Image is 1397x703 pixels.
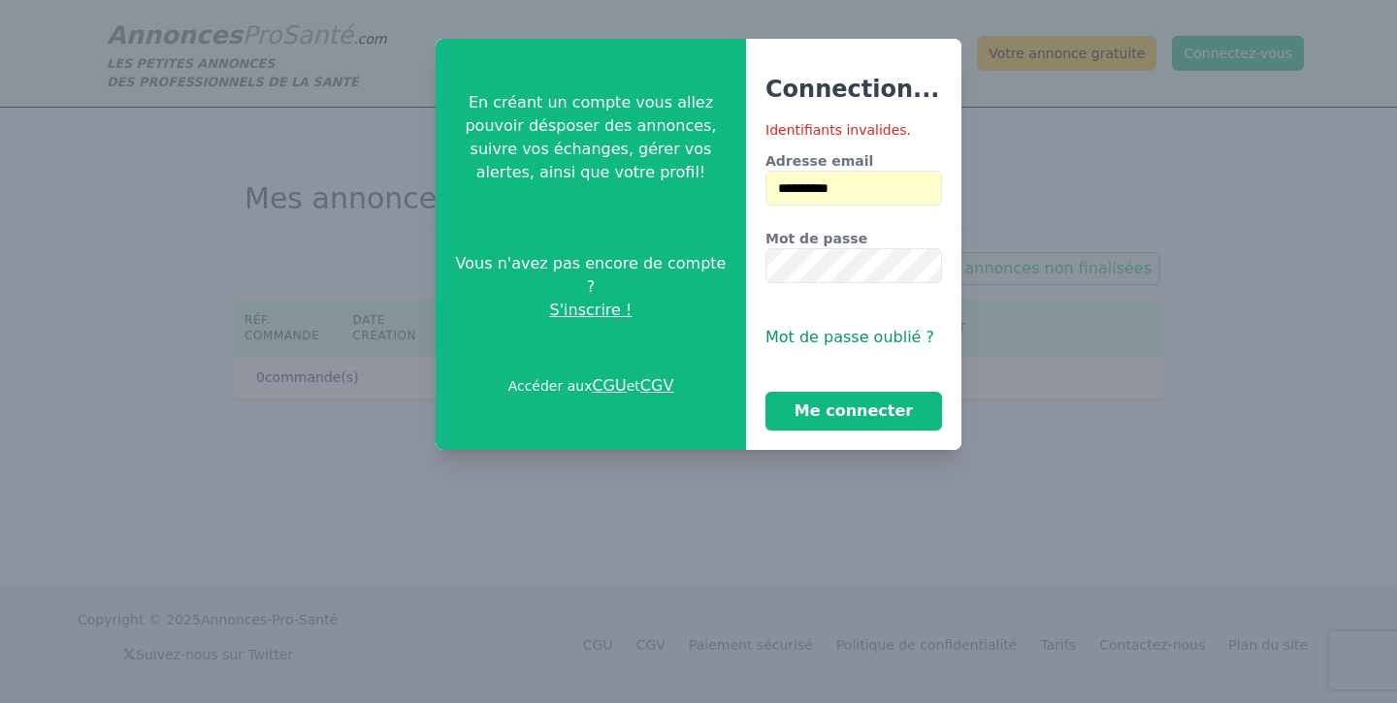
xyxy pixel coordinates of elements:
a: CGV [640,376,674,395]
div: Identifiants invalides. [765,120,942,140]
span: Vous n'avez pas encore de compte ? [451,252,731,299]
button: Me connecter [765,392,942,431]
h3: Connection... [765,74,942,105]
span: S'inscrire ! [550,299,633,322]
p: Accéder aux et [508,374,674,398]
label: Adresse email [765,151,942,171]
p: En créant un compte vous allez pouvoir désposer des annonces, suivre vos échanges, gérer vos aler... [451,91,731,184]
label: Mot de passe [765,229,942,248]
span: Mot de passe oublié ? [765,328,934,346]
a: CGU [592,376,626,395]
